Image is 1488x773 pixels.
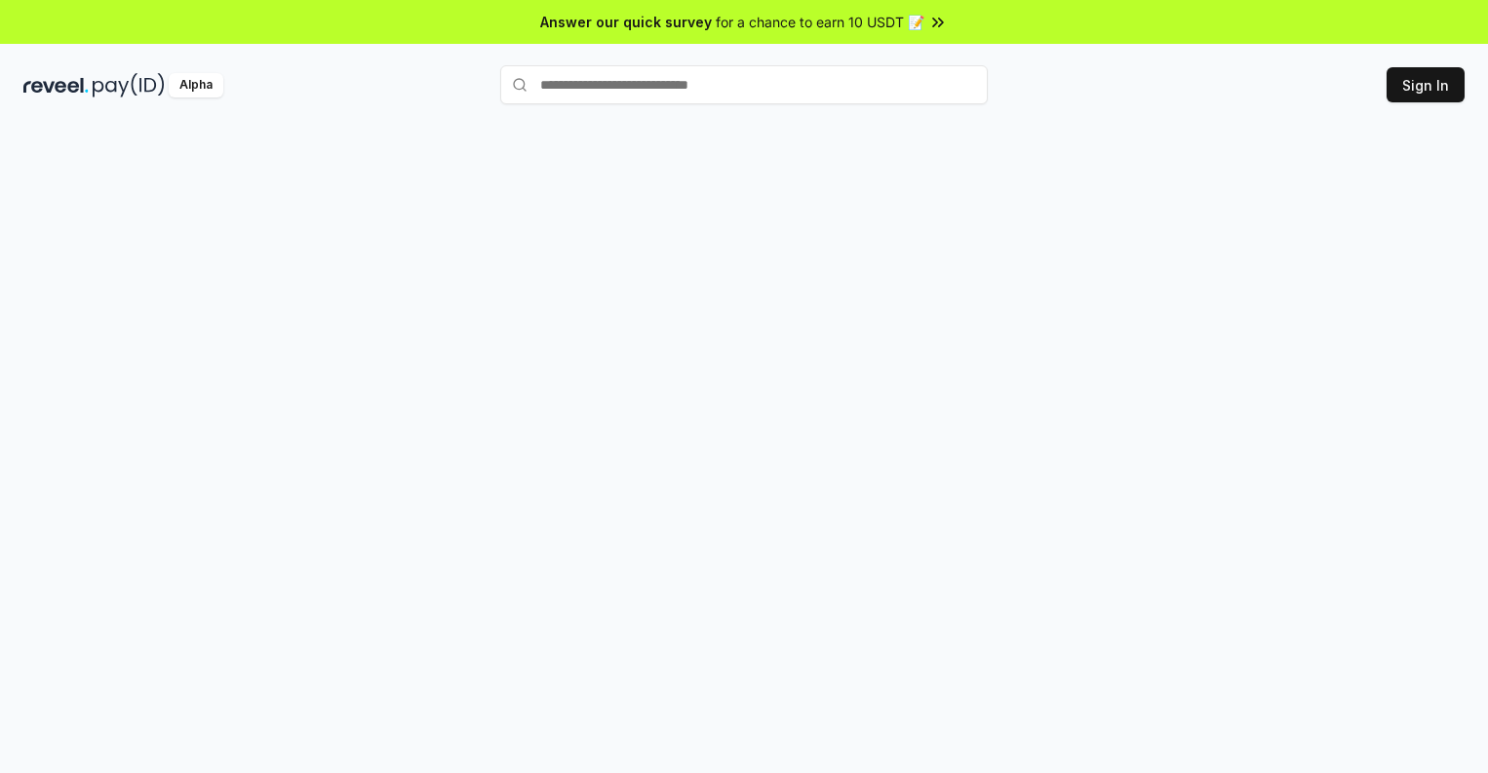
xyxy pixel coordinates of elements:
[93,73,165,97] img: pay_id
[540,12,712,32] span: Answer our quick survey
[716,12,924,32] span: for a chance to earn 10 USDT 📝
[23,73,89,97] img: reveel_dark
[169,73,223,97] div: Alpha
[1387,67,1465,102] button: Sign In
